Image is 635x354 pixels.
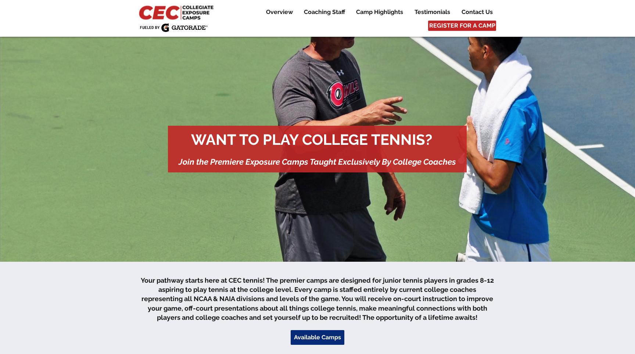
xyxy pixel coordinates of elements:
img: Fueled by Gatorade.png [140,23,208,32]
a: Overview [261,8,298,17]
span: Join the Premiere Exposure Camps Taught Exclusively By College Coaches [179,157,456,167]
a: Available Camps [291,330,344,345]
span: REGISTER FOR A CAMP [429,22,495,30]
a: Testimonials [409,8,456,17]
p: Testimonials [411,8,454,17]
span: Available Camps [294,333,341,342]
nav: Site [255,8,498,17]
p: Coaching Staff [300,8,349,17]
a: Coaching Staff [298,8,350,17]
a: Contact Us [456,8,498,17]
span: Your pathway starts here at CEC tennis! The premier camps are designed for junior tennis players ... [141,276,494,321]
a: Camp Highlights [351,8,409,17]
p: Contact Us [458,8,496,17]
p: Camp Highlights [352,8,407,17]
span: WANT TO PLAY COLLEGE TENNIS? [191,131,432,148]
img: CEC Logo Primary_edited.jpg [137,4,217,21]
a: REGISTER FOR A CAMP [428,21,496,31]
p: Overview [262,8,297,17]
